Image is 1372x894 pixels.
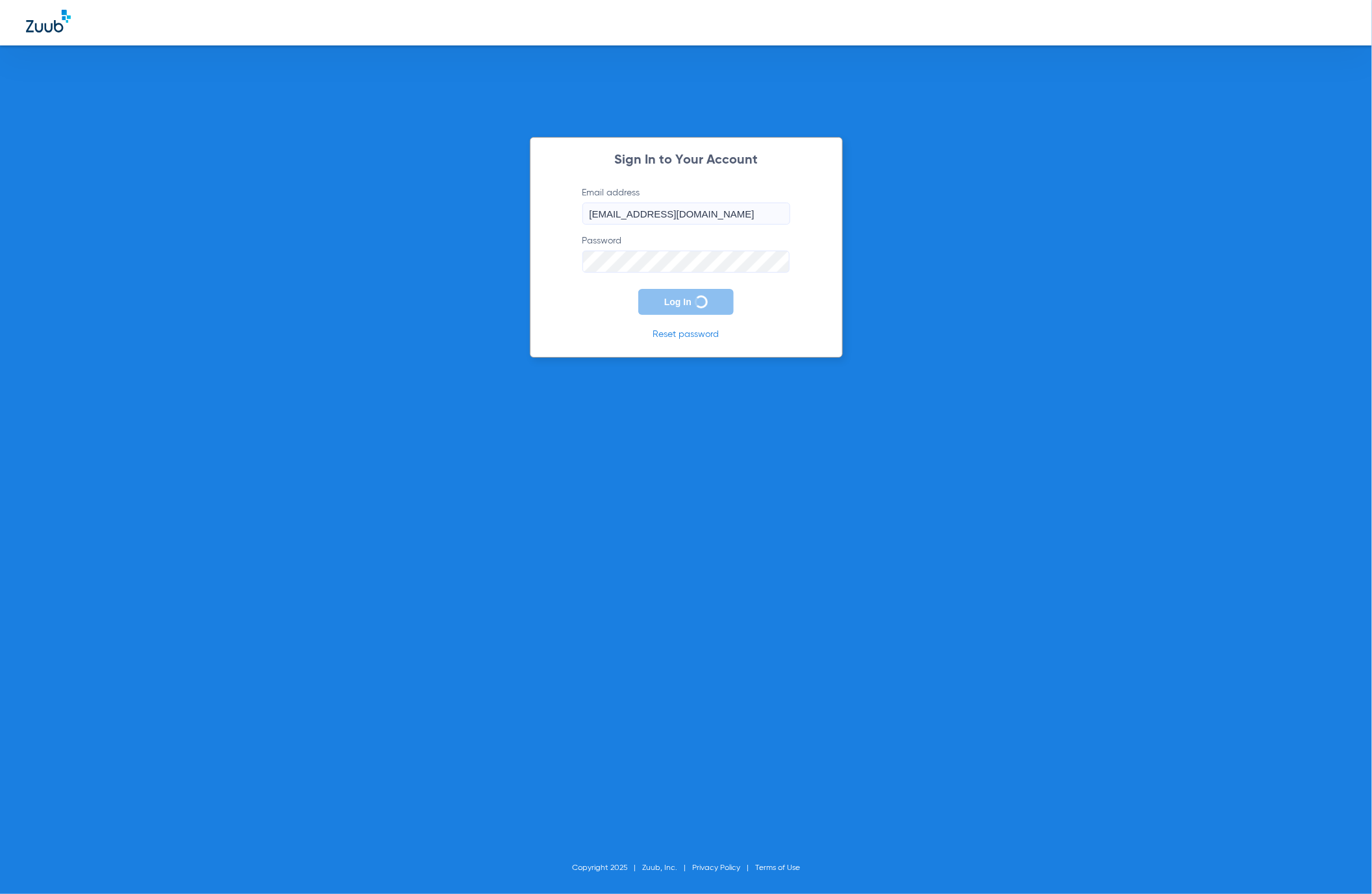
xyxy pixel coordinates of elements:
h2: Sign In to Your Account [563,154,810,167]
li: Copyright 2025 [572,862,642,875]
button: Log In [638,289,734,315]
img: Zuub Logo [26,10,71,32]
input: Password [582,251,790,273]
iframe: Chat Widget [1307,832,1372,894]
a: Reset password [653,330,719,339]
a: Terms of Use [755,864,800,872]
li: Zuub, Inc. [642,862,692,875]
input: Email address [582,203,790,225]
label: Email address [582,186,790,225]
label: Password [582,234,790,273]
span: Log In [664,297,692,307]
a: Privacy Policy [692,864,740,872]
